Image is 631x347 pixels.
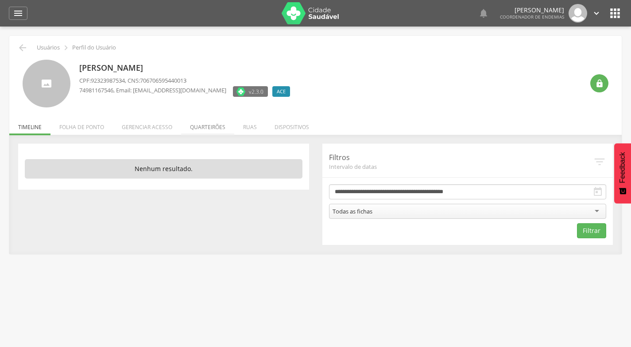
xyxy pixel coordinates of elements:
span: 706706595440013 [140,76,186,84]
p: Nenhum resultado. [25,159,302,179]
li: Ruas [234,114,266,135]
li: Dispositivos [266,114,318,135]
button: Feedback - Mostrar pesquisa [614,143,631,203]
li: Folha de ponto [50,114,113,135]
i:  [608,6,622,20]
p: CPF: , CNS: [79,76,294,85]
i:  [592,8,601,18]
span: 92323987534 [91,76,125,84]
li: Quarteirões [181,114,234,135]
li: Gerenciar acesso [113,114,181,135]
i:  [478,8,489,19]
span: Feedback [619,152,627,183]
i:  [595,79,604,88]
a:  [9,7,27,20]
p: [PERSON_NAME] [79,62,294,74]
div: Todas as fichas [333,207,372,215]
p: Filtros [329,153,593,163]
p: [PERSON_NAME] [500,7,564,13]
p: Perfil do Usuário [72,44,116,51]
span: 74981167546 [79,86,113,94]
a:  [592,4,601,23]
p: , Email: [EMAIL_ADDRESS][DOMAIN_NAME] [79,86,226,95]
i:  [17,42,28,53]
span: Coordenador de Endemias [500,14,564,20]
p: Usuários [37,44,60,51]
i:  [593,155,606,168]
i:  [13,8,23,19]
button: Filtrar [577,223,606,238]
span: v2.3.0 [249,87,263,96]
a:  [478,4,489,23]
i:  [592,187,603,197]
i:  [61,43,71,53]
span: Intervalo de datas [329,163,593,171]
span: ACE [277,88,286,95]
